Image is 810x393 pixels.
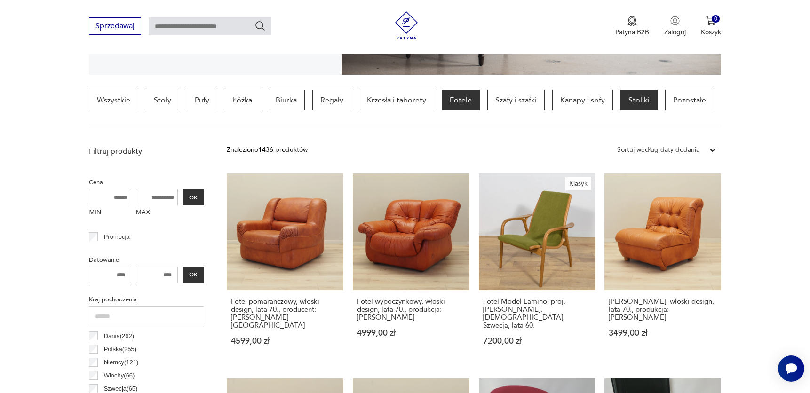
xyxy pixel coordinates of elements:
[664,28,686,37] p: Zaloguj
[104,232,130,242] p: Promocja
[89,205,131,220] label: MIN
[89,24,141,30] a: Sprzedawaj
[487,90,545,110] a: Szafy i szafki
[609,329,717,337] p: 3499,00 zł
[442,90,480,110] a: Fotele
[227,173,343,363] a: Fotel pomarańczowy, włoski design, lata 70., producent: Mimo PadovaFotel pomarańczowy, włoski des...
[615,16,649,37] a: Ikona medaluPatyna B2B
[104,344,136,354] p: Polska ( 255 )
[479,173,596,363] a: KlasykFotel Model Lamino, proj. Yngve Ekström, Swedese, Szwecja, lata 60.Fotel Model Lamino, proj...
[670,16,680,25] img: Ikonka użytkownika
[183,189,204,205] button: OK
[359,90,434,110] a: Krzesła i taborety
[357,329,465,337] p: 4999,00 zł
[187,90,217,110] a: Pufy
[89,90,138,110] a: Wszystkie
[146,90,179,110] a: Stoły
[89,17,141,35] button: Sprzedawaj
[104,370,135,381] p: Włochy ( 66 )
[183,267,204,283] button: OK
[552,90,613,110] a: Kanapy i sofy
[312,90,351,110] a: Regały
[89,294,204,305] p: Kraj pochodzenia
[357,298,465,322] h3: Fotel wypoczynkowy, włoski design, lata 70., produkcja: [PERSON_NAME]
[104,331,134,341] p: Dania ( 262 )
[353,173,469,363] a: Fotel wypoczynkowy, włoski design, lata 70., produkcja: PelleRossiFotel wypoczynkowy, włoski desi...
[136,205,178,220] label: MAX
[617,145,699,155] div: Sortuj według daty dodania
[627,16,637,26] img: Ikona medalu
[712,15,720,23] div: 0
[706,16,715,25] img: Ikona koszyka
[89,177,204,188] p: Cena
[268,90,305,110] a: Biurka
[231,337,339,345] p: 4599,00 zł
[89,146,204,157] p: Filtruj produkty
[664,16,686,37] button: Zaloguj
[231,298,339,330] h3: Fotel pomarańczowy, włoski design, lata 70., producent: [PERSON_NAME][GEOGRAPHIC_DATA]
[392,11,421,39] img: Patyna - sklep z meblami i dekoracjami vintage
[778,355,804,382] iframe: Smartsupp widget button
[615,28,649,37] p: Patyna B2B
[604,173,721,363] a: Fotel rudy, włoski design, lata 70., produkcja: Włochy[PERSON_NAME], włoski design, lata 70., pro...
[254,20,266,31] button: Szukaj
[701,28,721,37] p: Koszyk
[104,357,139,368] p: Niemcy ( 121 )
[615,16,649,37] button: Patyna B2B
[227,145,308,155] div: Znaleziono 1436 produktów
[89,255,204,265] p: Datowanie
[225,90,260,110] a: Łóżka
[701,16,721,37] button: 0Koszyk
[620,90,658,110] a: Stoliki
[483,298,591,330] h3: Fotel Model Lamino, proj. [PERSON_NAME], [DEMOGRAPHIC_DATA], Szwecja, lata 60.
[483,337,591,345] p: 7200,00 zł
[609,298,717,322] h3: [PERSON_NAME], włoski design, lata 70., produkcja: [PERSON_NAME]
[665,90,714,110] a: Pozostałe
